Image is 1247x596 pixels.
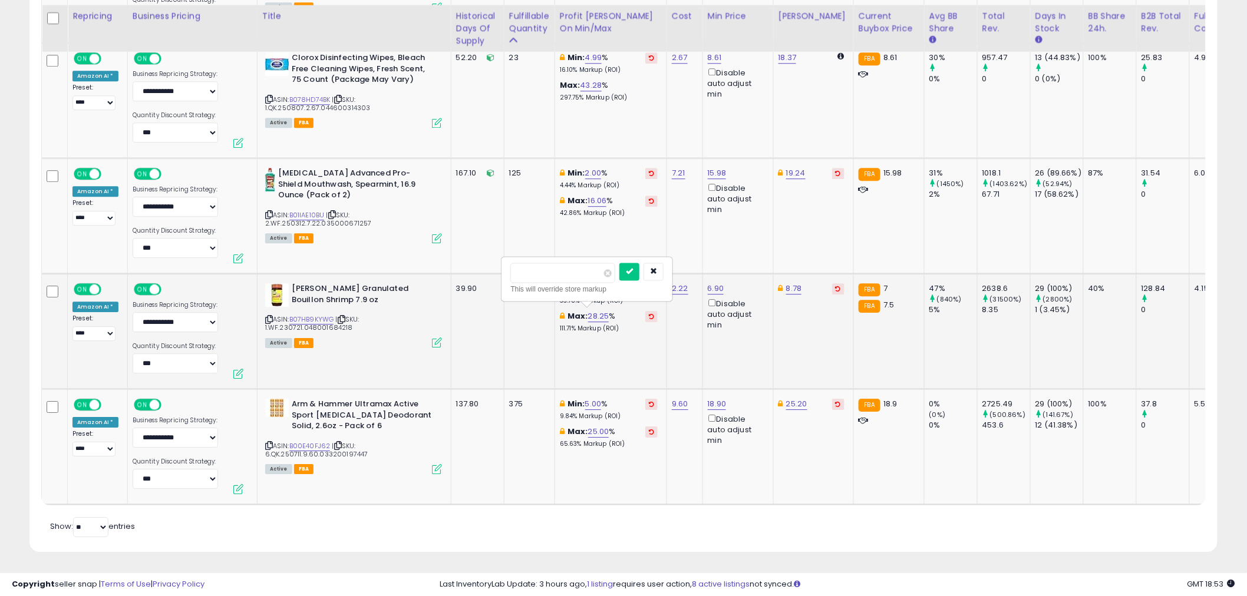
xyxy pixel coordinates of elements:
label: Quantity Discount Strategy: [133,227,218,235]
div: 453.6 [982,420,1030,431]
div: Preset: [72,314,118,341]
strong: Copyright [12,578,55,590]
div: Amazon AI * [72,302,118,312]
a: 15.98 [708,167,727,179]
span: | SKU: 1.WF.230721.048001684218 [265,314,359,332]
div: This will override store markup [510,283,664,295]
small: Avg BB Share. [929,34,936,45]
span: ON [135,169,150,179]
div: 0 (0%) [1035,74,1083,84]
div: % [560,80,658,102]
div: Current Buybox Price [859,9,919,34]
div: Repricing [72,9,123,22]
i: This overrides the store level max markup for this listing [560,428,565,435]
div: Fulfillable Quantity [509,9,550,34]
div: 29 (100%) [1035,399,1083,409]
span: | SKU: 6.QK.250711.9.60.033200197447 [265,441,368,459]
a: 7.21 [672,167,685,179]
i: Revert to store-level Max Markup [649,429,654,435]
div: 125 [509,168,546,178]
a: B00E40FJ62 [289,441,331,451]
a: 43.28 [580,80,602,91]
div: 1 (3.45%) [1035,304,1083,315]
div: % [560,52,658,74]
div: 4.15 [1195,283,1236,294]
div: BB Share 24h. [1088,9,1131,34]
a: 16.06 [588,195,607,207]
a: 8 active listings [692,578,750,590]
div: 0% [929,74,977,84]
small: FBA [859,52,880,65]
div: ASIN: [265,168,442,242]
b: [PERSON_NAME] Granulated Bouillon Shrimp 7.9 oz [292,283,435,308]
p: 111.71% Markup (ROI) [560,325,658,333]
span: OFF [159,54,178,64]
div: Preset: [72,430,118,456]
div: 12 (41.38%) [1035,420,1083,431]
div: % [560,196,658,217]
div: seller snap | | [12,579,204,590]
div: Amazon AI * [72,417,118,428]
b: Max: [568,195,588,206]
span: OFF [100,284,118,294]
span: FBA [294,464,314,474]
div: ASIN: [265,52,442,127]
p: 42.86% Markup (ROI) [560,209,658,217]
div: Disable auto adjust min [708,412,764,446]
div: 52.20 [456,52,495,63]
span: FBA [294,338,314,348]
div: Business Pricing [133,9,252,22]
label: Business Repricing Strategy: [133,416,218,425]
small: Days In Stock. [1035,34,1043,45]
div: 0 [1142,74,1189,84]
span: ON [75,400,90,410]
div: Disable auto adjust min [708,181,764,215]
div: 47% [929,283,977,294]
div: 167.10 [456,168,495,178]
a: 18.90 [708,398,727,410]
div: B2B Total Rev. [1142,9,1185,34]
div: 37.8 [1142,399,1189,409]
div: 39.90 [456,283,495,294]
div: 23 [509,52,546,63]
span: 7 [883,283,888,294]
div: Fulfillment Cost [1195,9,1240,34]
span: All listings currently available for purchase on Amazon [265,233,292,243]
div: 128.84 [1142,283,1189,294]
div: 26 (89.66%) [1035,168,1083,178]
span: ON [75,169,90,179]
div: 8.35 [982,304,1030,315]
b: Max: [568,426,588,437]
div: Min Price [708,9,768,22]
p: 65.63% Markup (ROI) [560,440,658,448]
img: 41XpM9HCp0L._SL40_.jpg [265,283,289,307]
div: 67.71 [982,189,1030,200]
label: Business Repricing Strategy: [133,186,218,194]
div: 25.83 [1142,52,1189,63]
span: ON [135,54,150,64]
a: B01IAE10BU [289,210,325,220]
div: Total Rev. [982,9,1025,34]
a: 5.00 [585,398,602,410]
div: 0% [929,420,977,431]
span: ON [135,284,150,294]
div: Avg BB Share [929,9,972,34]
div: Amazon AI * [72,71,118,81]
span: FBA [294,2,314,12]
span: OFF [159,400,178,410]
small: (1450%) [937,179,964,188]
p: 297.75% Markup (ROI) [560,94,658,102]
small: (52.94%) [1043,179,1073,188]
a: 18.37 [778,52,797,64]
i: Revert to store-level Dynamic Max Price [836,401,841,407]
span: | SKU: 1.QK.250807.2.67.044600314303 [265,95,371,112]
div: % [560,168,658,190]
div: 1018.1 [982,168,1030,178]
a: 2.00 [585,167,602,179]
a: 2.67 [672,52,688,64]
span: Show: entries [50,521,135,532]
div: 2725.49 [982,399,1030,409]
span: All listings currently available for purchase on Amazon [265,338,292,348]
a: 25.20 [786,398,807,410]
a: 6.90 [708,283,724,294]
